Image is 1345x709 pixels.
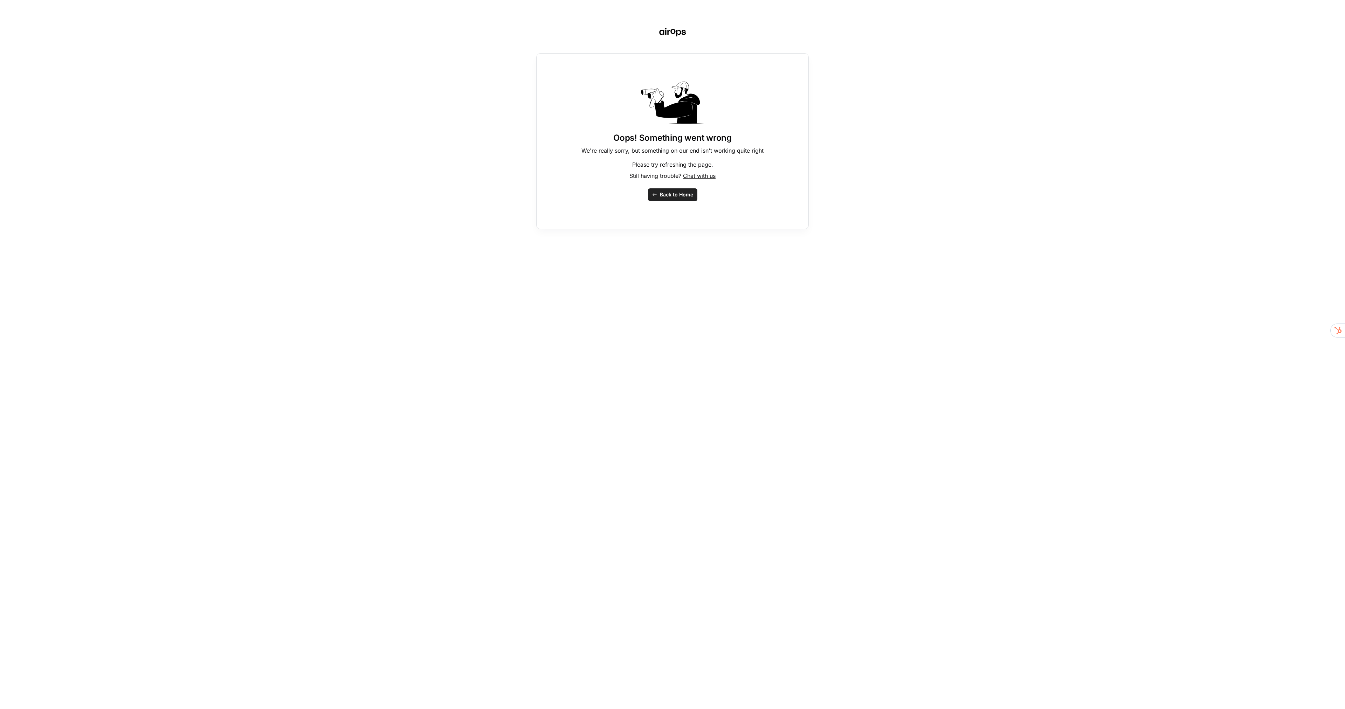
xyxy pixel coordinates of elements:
p: Please try refreshing the page. [632,160,713,169]
h1: Oops! Something went wrong [613,132,732,144]
button: Back to Home [648,188,697,201]
span: Back to Home [660,191,693,198]
span: Chat with us [683,172,716,179]
p: We're really sorry, but something on our end isn't working quite right [581,146,764,155]
p: Still having trouble? [629,172,716,180]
